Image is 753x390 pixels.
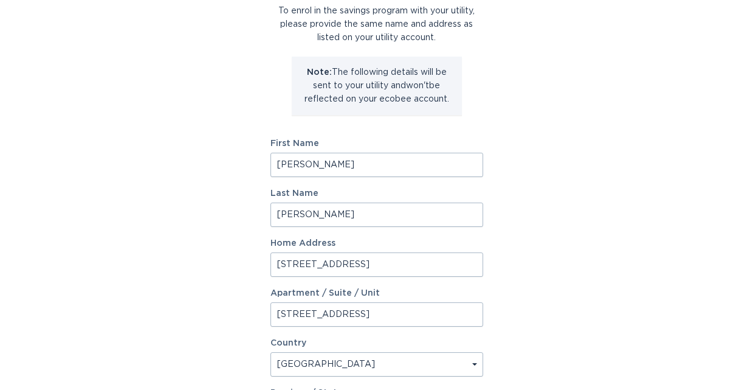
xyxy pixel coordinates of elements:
[270,139,483,148] label: First Name
[270,289,483,298] label: Apartment / Suite / Unit
[270,4,483,44] div: To enrol in the savings program with your utility, please provide the same name and address as li...
[301,66,453,106] p: The following details will be sent to your utility and won't be reflected on your ecobee account.
[270,189,483,198] label: Last Name
[270,339,306,347] label: Country
[270,239,483,248] label: Home Address
[307,68,332,77] strong: Note:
